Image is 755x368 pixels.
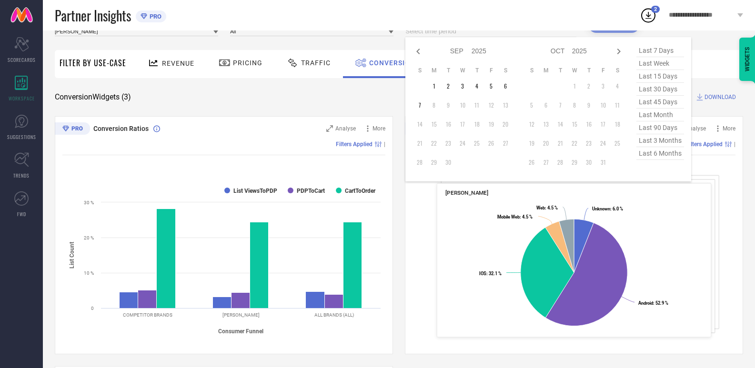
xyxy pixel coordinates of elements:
[596,98,610,112] td: Fri Oct 10 2025
[582,117,596,131] td: Thu Oct 16 2025
[536,205,545,210] tspan: Web
[69,242,75,269] tspan: List Count
[441,98,455,112] td: Tue Sep 09 2025
[162,60,194,67] span: Revenue
[610,79,624,93] td: Sat Oct 04 2025
[636,147,684,160] span: last 6 months
[498,117,513,131] td: Sat Sep 20 2025
[636,44,684,57] span: last 7 days
[470,67,484,74] th: Thursday
[497,214,520,219] tspan: Mobile Web
[636,109,684,121] span: last month
[441,117,455,131] td: Tue Sep 16 2025
[567,136,582,150] td: Wed Oct 22 2025
[405,26,576,37] input: Select time period
[498,136,513,150] td: Sat Sep 27 2025
[524,117,539,131] td: Sun Oct 12 2025
[640,7,657,24] div: Open download list
[413,136,427,150] td: Sun Sep 21 2025
[592,206,610,211] tspan: Unknown
[405,122,440,137] div: Premium
[610,117,624,131] td: Sat Oct 18 2025
[596,79,610,93] td: Fri Oct 03 2025
[55,92,131,102] span: Conversion Widgets ( 3 )
[553,117,567,131] td: Tue Oct 14 2025
[369,59,415,67] span: Conversion
[567,155,582,169] td: Wed Oct 29 2025
[91,306,94,311] text: 0
[484,79,498,93] td: Fri Sep 05 2025
[567,98,582,112] td: Wed Oct 08 2025
[539,155,553,169] td: Mon Oct 27 2025
[636,57,684,70] span: last week
[455,67,470,74] th: Wednesday
[636,83,684,96] span: last 30 days
[484,67,498,74] th: Friday
[147,13,161,20] span: PRO
[222,312,260,318] text: [PERSON_NAME]
[484,98,498,112] td: Fri Sep 12 2025
[567,67,582,74] th: Wednesday
[638,300,653,306] tspan: Android
[413,155,427,169] td: Sun Sep 28 2025
[553,155,567,169] td: Tue Oct 28 2025
[301,59,331,67] span: Traffic
[596,117,610,131] td: Fri Oct 17 2025
[326,125,333,132] svg: Zoom
[427,155,441,169] td: Mon Sep 29 2025
[8,56,36,63] span: SCORECARDS
[93,125,149,132] span: Conversion Ratios
[413,117,427,131] td: Sun Sep 14 2025
[413,98,427,112] td: Sun Sep 07 2025
[705,92,736,102] span: DOWNLOAD
[686,141,723,148] span: Filters Applied
[498,98,513,112] td: Sat Sep 13 2025
[84,235,94,240] text: 20 %
[638,300,668,306] text: : 52.9 %
[723,125,735,132] span: More
[55,122,90,137] div: Premium
[524,136,539,150] td: Sun Oct 19 2025
[314,312,354,318] text: ALL BRANDS (ALL)
[427,98,441,112] td: Mon Sep 08 2025
[582,98,596,112] td: Thu Oct 09 2025
[427,117,441,131] td: Mon Sep 15 2025
[84,200,94,205] text: 30 %
[734,141,735,148] span: |
[445,189,489,196] span: [PERSON_NAME]
[9,95,35,102] span: WORKSPACE
[455,79,470,93] td: Wed Sep 03 2025
[60,57,126,69] span: Filter By Use-Case
[539,67,553,74] th: Monday
[13,172,30,179] span: TRENDS
[123,312,172,318] text: COMPETITOR BRANDS
[539,136,553,150] td: Mon Oct 20 2025
[498,79,513,93] td: Sat Sep 06 2025
[335,125,356,132] span: Analyse
[345,188,376,194] text: CartToOrder
[553,98,567,112] td: Tue Oct 07 2025
[470,79,484,93] td: Thu Sep 04 2025
[567,79,582,93] td: Wed Oct 01 2025
[484,136,498,150] td: Fri Sep 26 2025
[613,46,624,57] div: Next month
[636,134,684,147] span: last 3 months
[582,136,596,150] td: Thu Oct 23 2025
[441,79,455,93] td: Tue Sep 02 2025
[233,188,277,194] text: List ViewsToPDP
[218,328,263,335] tspan: Consumer Funnel
[479,271,502,276] text: : 32.1 %
[441,136,455,150] td: Tue Sep 23 2025
[17,210,26,218] span: FWD
[524,155,539,169] td: Sun Oct 26 2025
[336,141,372,148] span: Filters Applied
[582,79,596,93] td: Thu Oct 02 2025
[455,117,470,131] td: Wed Sep 17 2025
[596,67,610,74] th: Friday
[685,125,706,132] span: Analyse
[498,67,513,74] th: Saturday
[427,136,441,150] td: Mon Sep 22 2025
[470,98,484,112] td: Thu Sep 11 2025
[497,214,533,219] text: : 4.5 %
[413,67,427,74] th: Sunday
